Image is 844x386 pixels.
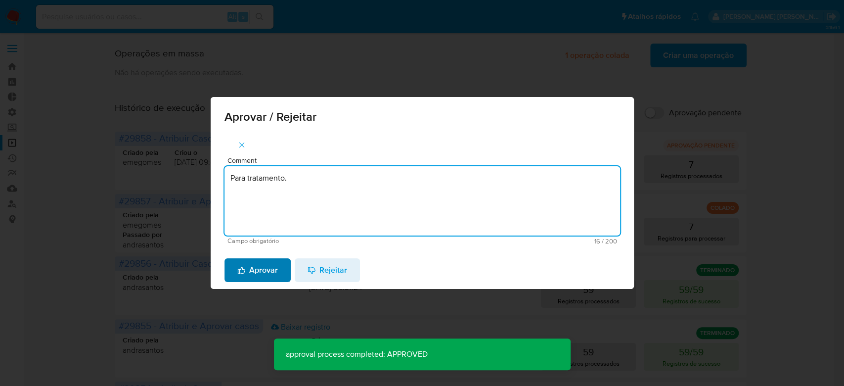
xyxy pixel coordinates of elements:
span: Aprovar / Rejeitar [224,111,620,123]
button: Aprovar [224,258,291,282]
textarea: Para tratamento. [224,166,620,236]
button: Rejeitar [295,258,360,282]
span: Máximo 200 caracteres [422,238,617,244]
span: Campo obrigatório [227,238,422,244]
span: Rejeitar [308,259,347,281]
span: Aprovar [237,259,278,281]
span: Comment [227,157,623,164]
